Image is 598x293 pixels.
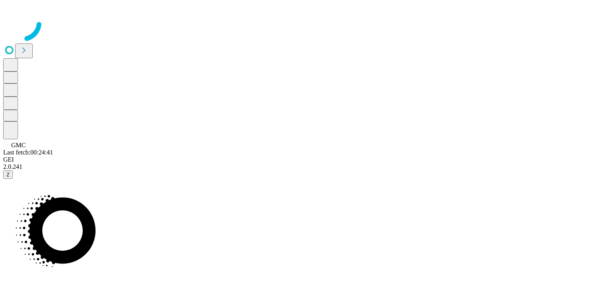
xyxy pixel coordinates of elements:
div: 2.0.241 [3,163,595,170]
div: GEI [3,156,595,163]
button: Z [3,170,13,179]
span: Z [6,172,10,178]
span: Last fetch: 00:24:41 [3,149,53,156]
span: GMC [11,142,26,148]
